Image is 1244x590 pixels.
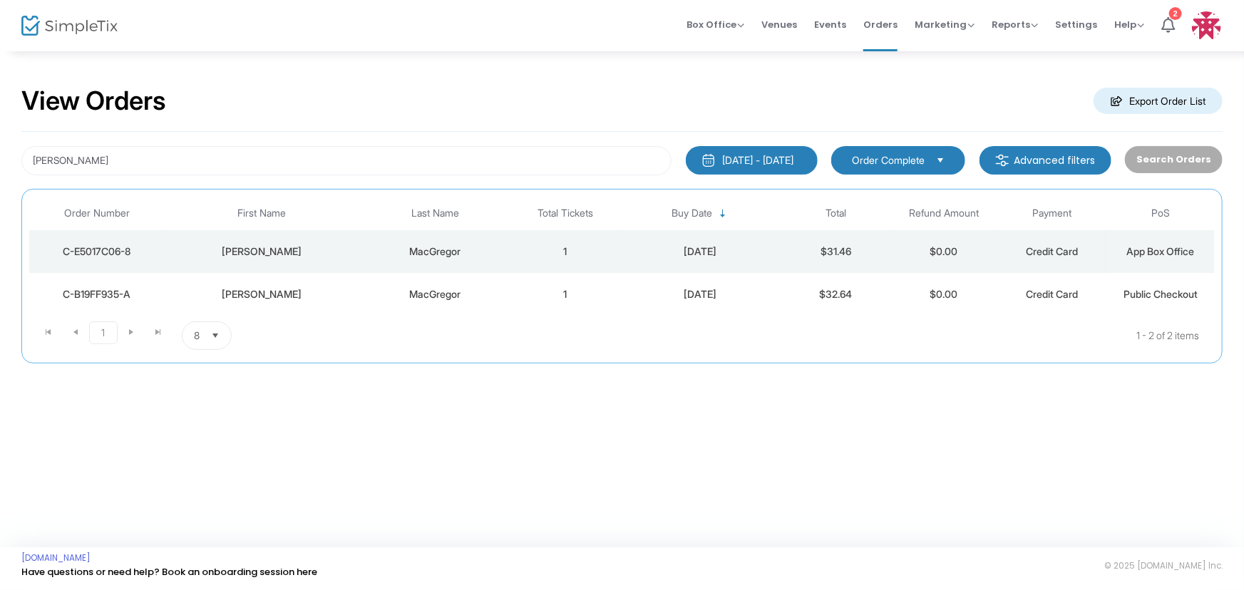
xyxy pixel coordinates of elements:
td: 1 [511,273,620,316]
a: Have questions or need help? Book an onboarding session here [21,565,317,579]
button: Select [930,152,950,168]
div: Data table [29,197,1215,316]
span: Sortable [718,208,729,219]
td: $31.46 [781,230,890,273]
kendo-pager-info: 1 - 2 of 2 items [374,321,1199,350]
td: 1 [511,230,620,273]
button: Select [205,322,225,349]
span: Buy Date [672,207,713,219]
div: MacGregor [363,244,508,259]
span: Help [1114,18,1144,31]
th: Total Tickets [511,197,620,230]
span: Payment [1033,207,1072,219]
span: Page 1 [89,321,118,344]
span: Orders [863,6,898,43]
div: [DATE] - [DATE] [723,153,794,167]
span: © 2025 [DOMAIN_NAME] Inc. [1104,560,1223,571]
span: Credit Card [1027,245,1079,257]
span: Box Office [687,18,744,31]
div: 9/20/2025 [623,244,778,259]
span: First Name [238,207,287,219]
span: 8 [194,328,200,343]
span: Order Number [64,207,130,219]
h2: View Orders [21,86,166,117]
span: Last Name [411,207,459,219]
span: App Box Office [1127,245,1195,257]
span: Venues [761,6,797,43]
div: 2 [1169,7,1182,20]
div: Bonnie [168,244,356,259]
m-button: Export Order List [1094,88,1223,114]
th: Refund Amount [890,197,998,230]
span: Credit Card [1027,288,1079,300]
th: Total [781,197,890,230]
div: MacGregor [363,287,508,301]
td: $32.64 [781,273,890,316]
td: $0.00 [890,230,998,273]
span: Events [814,6,846,43]
div: C-E5017C06-8 [33,244,161,259]
td: $0.00 [890,273,998,316]
a: [DOMAIN_NAME] [21,552,91,564]
img: monthly [701,153,716,167]
m-button: Advanced filters [980,146,1111,175]
span: PoS [1151,207,1170,219]
div: 9/16/2025 [623,287,778,301]
span: Settings [1055,6,1097,43]
div: Bonnie [168,287,356,301]
div: C-B19FF935-A [33,287,161,301]
span: Order Complete [852,153,925,167]
button: [DATE] - [DATE] [686,146,818,175]
span: Marketing [915,18,975,31]
span: Public Checkout [1124,288,1198,300]
input: Search by name, email, phone, order number, ip address, or last 4 digits of card [21,146,672,175]
span: Reports [992,18,1038,31]
img: filter [995,153,1009,167]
